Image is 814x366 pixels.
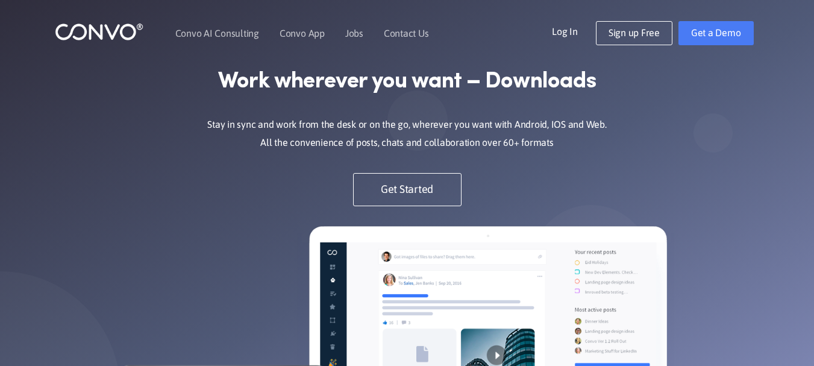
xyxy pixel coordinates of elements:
[280,28,325,38] a: Convo App
[187,116,627,152] p: Stay in sync and work from the desk or on the go, wherever you want with Android, IOS and Web. Al...
[552,21,596,40] a: Log In
[175,28,259,38] a: Convo AI Consulting
[678,21,754,45] a: Get a Demo
[55,22,143,41] img: logo_1.png
[596,21,672,45] a: Sign up Free
[384,28,429,38] a: Contact Us
[353,173,462,206] a: Get Started
[345,28,363,38] a: Jobs
[218,68,596,96] strong: Work wherever you want – Downloads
